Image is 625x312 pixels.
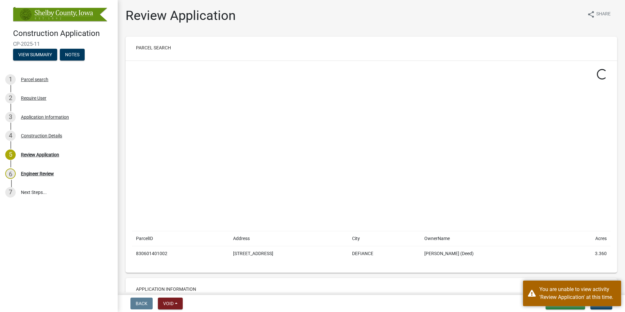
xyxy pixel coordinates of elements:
span: Back [136,301,147,306]
div: Construction Details [21,133,62,138]
td: OwnerName [420,231,562,246]
div: 1 [5,74,16,85]
button: Void [158,298,183,309]
div: Parcel search [21,77,48,82]
button: View Summary [13,49,57,61]
button: Parcel search [131,42,176,54]
button: shareShare [582,8,616,21]
td: City [348,231,420,246]
h1: Review Application [126,8,236,24]
wm-modal-confirm: Notes [60,52,85,58]
td: DEFIANCE [348,246,420,261]
h4: Construction Application [13,29,112,38]
td: Address [229,231,348,246]
div: You are unable to view activity 'Review Application' at this time. [539,286,616,301]
td: 3.360 [562,246,611,261]
td: ParcelID [132,231,229,246]
div: 4 [5,130,16,141]
div: 5 [5,149,16,160]
td: Acres [562,231,611,246]
td: [PERSON_NAME] (Deed) [420,246,562,261]
div: 2 [5,93,16,103]
td: 830601401002 [132,246,229,261]
div: Application Information [21,115,69,119]
div: Require User [21,96,46,100]
div: 6 [5,168,16,179]
span: CP-2025-11 [13,41,105,47]
span: Share [596,10,611,18]
img: Shelby County, Iowa [13,7,107,22]
div: Engineer Review [21,171,54,176]
div: 3 [5,112,16,122]
td: [STREET_ADDRESS] [229,246,348,261]
div: 7 [5,187,16,198]
button: Notes [60,49,85,61]
div: Review Application [21,152,59,157]
wm-modal-confirm: Summary [13,52,57,58]
button: Back [130,298,153,309]
span: Void [163,301,174,306]
i: share [587,10,595,18]
button: Application Information [131,283,201,295]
